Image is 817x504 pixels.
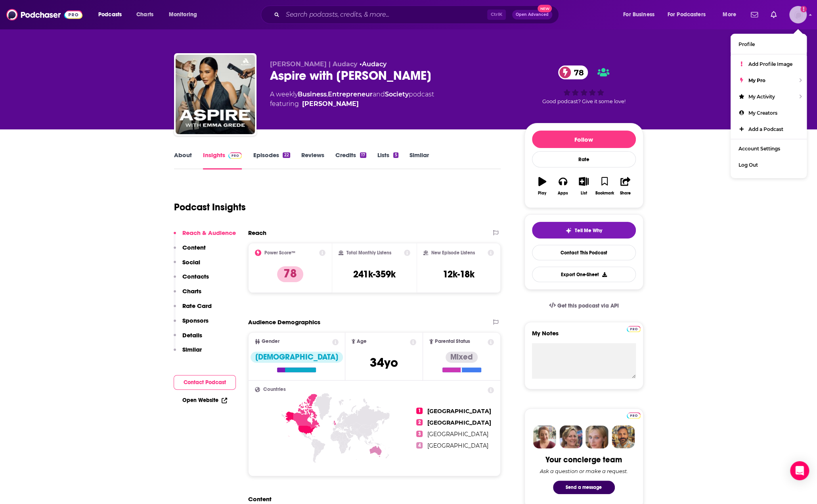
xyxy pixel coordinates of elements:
[553,172,573,200] button: Apps
[264,250,295,256] h2: Power Score™
[362,60,386,68] a: Audacy
[182,287,201,295] p: Charts
[182,273,209,280] p: Contacts
[543,296,625,315] a: Get this podcast via API
[357,339,367,344] span: Age
[565,227,572,234] img: tell me why sparkle
[731,34,807,178] ul: Show profile menu
[373,90,385,98] span: and
[627,411,641,419] a: Pro website
[203,151,242,169] a: InsightsPodchaser Pro
[538,5,552,12] span: New
[174,244,206,258] button: Content
[532,131,636,148] button: Follow
[748,61,792,67] span: Add Profile Image
[612,425,635,448] img: Jon Profile
[353,268,396,280] h3: 241k-359k
[270,99,434,109] span: featuring
[328,90,373,98] a: Entrepreneur
[627,326,641,332] img: Podchaser Pro
[789,6,807,23] img: User Profile
[251,352,343,363] div: [DEMOGRAPHIC_DATA]
[575,227,602,234] span: Tell Me Why
[182,331,202,339] p: Details
[524,60,643,110] div: 78Good podcast? Give it some love!
[553,481,615,494] button: Send a message
[717,8,746,21] button: open menu
[789,6,807,23] span: Logged in as chonisebass
[174,287,201,302] button: Charts
[416,419,423,425] span: 2
[409,151,429,169] a: Similar
[532,151,636,167] div: Rate
[176,55,255,134] img: Aspire with Emma Grede
[263,387,286,392] span: Countries
[277,266,303,282] p: 78
[731,140,807,157] a: Account Settings
[542,98,626,104] span: Good podcast? Give it some love!
[559,425,582,448] img: Barbara Profile
[182,397,227,404] a: Open Website
[748,77,765,83] span: My Pro
[512,10,552,19] button: Open AdvancedNew
[431,250,475,256] h2: New Episode Listens
[346,250,391,256] h2: Total Monthly Listens
[302,99,359,109] div: [PERSON_NAME]
[790,461,809,480] div: Open Intercom Messenger
[136,9,153,20] span: Charts
[748,110,777,116] span: My Creators
[533,425,556,448] img: Sydney Profile
[723,9,736,20] span: More
[93,8,132,21] button: open menu
[540,468,628,474] div: Ask a question or make a request.
[182,346,202,353] p: Similar
[327,90,328,98] span: ,
[163,8,207,21] button: open menu
[800,6,807,12] svg: Add a profile image
[174,201,246,213] h1: Podcast Insights
[532,267,636,282] button: Export One-Sheet
[662,8,717,21] button: open menu
[174,331,202,346] button: Details
[270,90,434,109] div: A weekly podcast
[627,325,641,332] a: Pro website
[385,90,409,98] a: Society
[595,191,614,196] div: Bookmark
[748,126,783,132] span: Add a Podcast
[620,191,631,196] div: Share
[585,425,608,448] img: Jules Profile
[98,9,122,20] span: Podcasts
[416,431,423,437] span: 3
[174,375,236,390] button: Contact Podcast
[532,172,553,200] button: Play
[131,8,158,21] a: Charts
[283,152,290,158] div: 22
[416,408,423,414] span: 1
[427,431,488,438] span: [GEOGRAPHIC_DATA]
[739,146,780,152] span: Account Settings
[731,105,807,121] a: My Creators
[182,258,200,266] p: Social
[301,151,324,169] a: Reviews
[566,65,588,79] span: 78
[487,10,506,20] span: Ctrl K
[248,229,266,237] h2: Reach
[615,172,635,200] button: Share
[739,41,755,47] span: Profile
[416,442,423,448] span: 4
[532,245,636,260] a: Contact This Podcast
[435,339,470,344] span: Parental Status
[253,151,290,169] a: Episodes22
[443,268,475,280] h3: 12k-18k
[248,495,495,503] h2: Content
[516,13,549,17] span: Open Advanced
[262,339,279,344] span: Gender
[748,94,775,100] span: My Activity
[731,56,807,72] a: Add Profile Image
[558,191,568,196] div: Apps
[174,151,192,169] a: About
[789,6,807,23] button: Show profile menu
[268,6,566,24] div: Search podcasts, credits, & more...
[174,258,200,273] button: Social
